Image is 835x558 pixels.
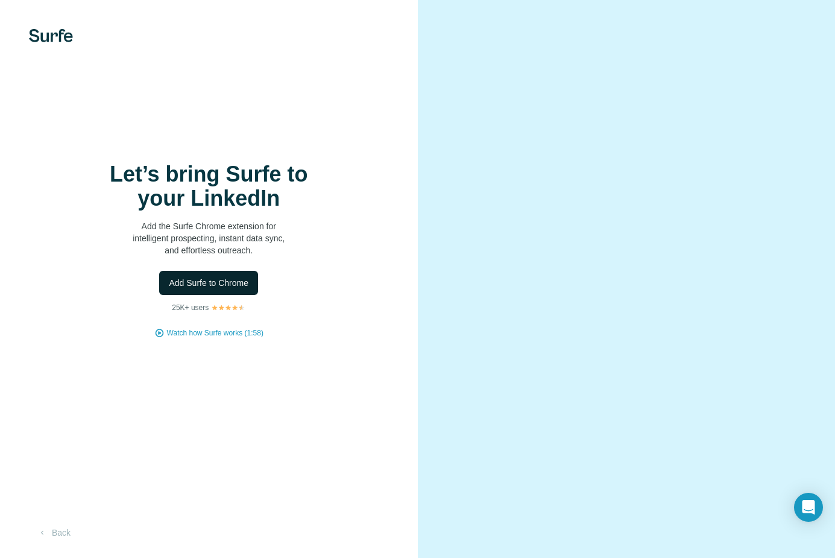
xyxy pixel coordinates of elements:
[794,493,823,522] div: Open Intercom Messenger
[29,522,79,544] button: Back
[159,271,258,295] button: Add Surfe to Chrome
[29,29,73,42] img: Surfe's logo
[88,162,329,211] h1: Let’s bring Surfe to your LinkedIn
[167,328,263,338] button: Watch how Surfe works (1:58)
[169,277,248,289] span: Add Surfe to Chrome
[211,304,245,311] img: Rating Stars
[88,220,329,256] p: Add the Surfe Chrome extension for intelligent prospecting, instant data sync, and effortless out...
[172,302,209,313] p: 25K+ users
